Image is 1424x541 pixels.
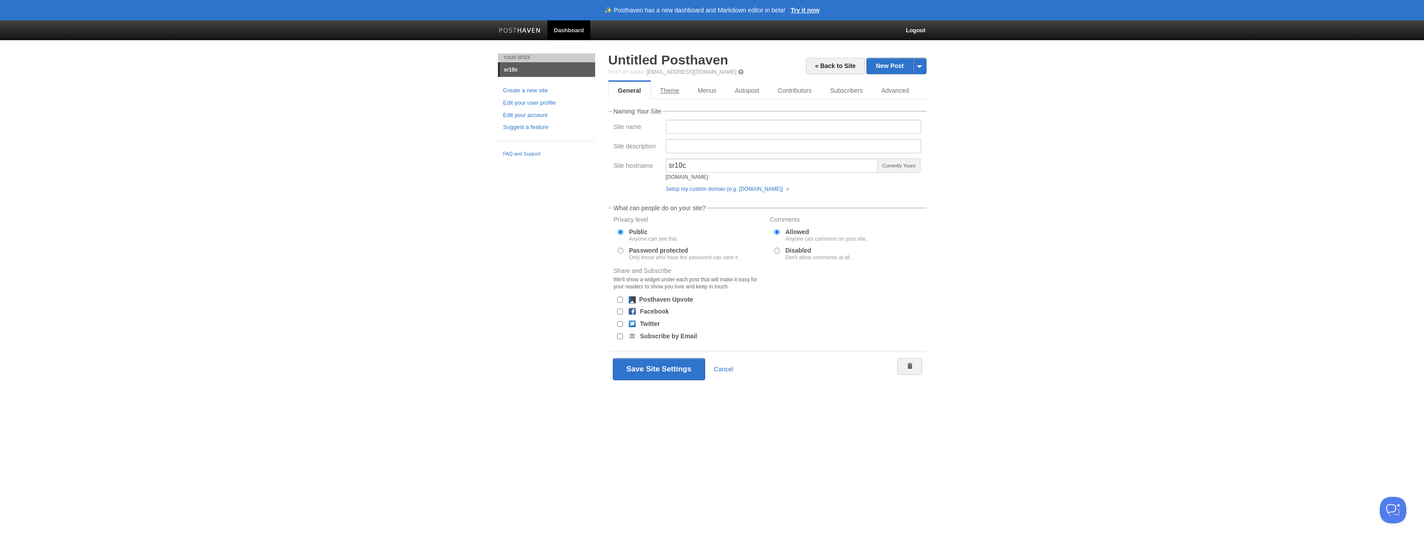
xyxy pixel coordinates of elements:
[640,321,660,327] label: Twitter
[786,255,851,260] div: Don't allow comments at all.
[503,123,590,132] a: Suggest a feature
[640,333,697,339] label: Subscribe by Email
[629,255,739,260] div: Only those who have the password can view it.
[786,247,851,260] label: Disabled
[498,53,595,62] li: Your Sites
[499,28,541,34] img: Posthaven-bar
[503,111,590,120] a: Edit your account
[503,86,590,95] a: Create a new site
[651,82,689,99] a: Theme
[640,308,669,314] label: Facebook
[614,276,765,290] div: We'll show a widget under each post that will make it easy for your readers to show you love and ...
[867,58,926,74] a: New Post
[786,236,867,242] div: Anyone can comment on your site.
[629,247,739,260] label: Password protected
[1380,497,1406,523] iframe: Help Scout Beacon - Open
[608,69,645,75] span: Post by Email
[899,20,932,40] a: Logout
[608,82,651,99] a: General
[629,229,678,242] label: Public
[500,63,595,77] a: sr10c
[547,20,591,40] a: Dashboard
[639,296,693,303] label: Posthaven Upvote
[614,163,661,171] label: Site hostname
[790,7,819,13] a: Try it now
[646,69,736,75] a: [EMAIL_ADDRESS][DOMAIN_NAME]
[877,159,920,173] span: Currently Yours
[688,82,725,99] a: Menus
[612,108,663,114] legend: Naming Your Site
[786,229,867,242] label: Allowed
[503,150,590,158] a: FAQ and Support
[614,216,765,225] label: Privacy level
[503,98,590,108] a: Edit your user profile
[714,366,733,373] a: Cancel
[614,143,661,151] label: Site description
[629,236,678,242] div: Anyone can see this.
[614,124,661,132] label: Site name
[614,268,765,292] label: Share and Subscribe
[872,82,918,99] a: Advanced
[629,308,636,315] img: facebook.png
[608,53,729,67] a: Untitled Posthaven
[725,82,768,99] a: Autopost
[666,186,789,192] a: Setup my custom domain (e.g. [DOMAIN_NAME]) »
[666,174,879,180] div: [DOMAIN_NAME]
[629,320,636,327] img: twitter.png
[821,82,872,99] a: Subscribers
[613,358,705,380] button: Save Site Settings
[806,58,865,74] a: « Back to Site
[770,216,921,225] label: Comments
[604,7,785,13] header: ✨ Posthaven has a new dashboard and Markdown editor in beta!
[769,82,821,99] a: Contributors
[612,205,707,211] legend: What can people do on your site?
